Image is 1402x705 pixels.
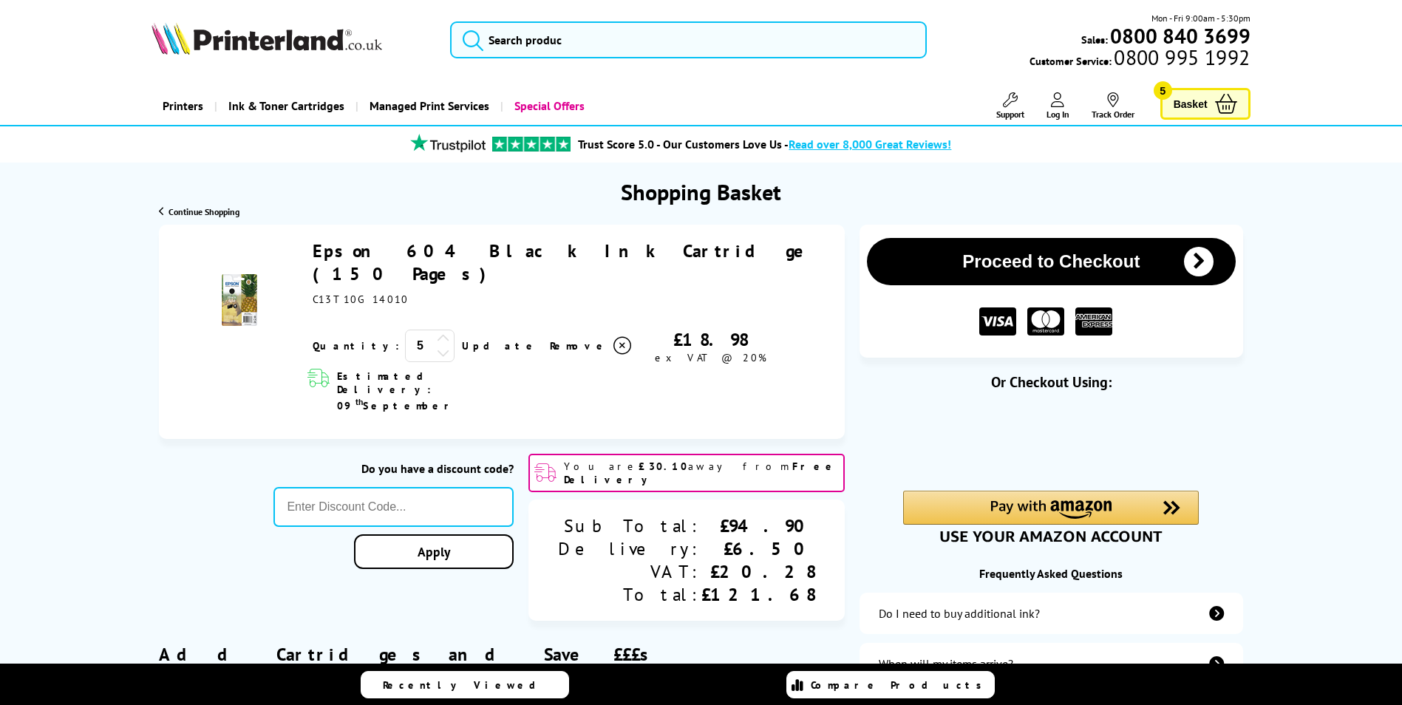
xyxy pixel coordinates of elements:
[564,460,837,486] b: Free Delivery
[500,87,596,125] a: Special Offers
[655,351,766,364] span: ex VAT @ 20%
[1151,11,1250,25] span: Mon - Fri 9:00am - 5:30pm
[1108,29,1250,43] a: 0800 840 3699
[354,534,514,569] a: Apply
[701,560,815,583] div: £20.28
[313,293,409,306] span: C13T10G14010
[701,583,815,606] div: £121.68
[450,21,927,58] input: Search produc
[633,328,789,351] div: £18.98
[1081,33,1108,47] span: Sales:
[558,537,701,560] div: Delivery:
[639,460,688,473] b: £30.10
[1110,22,1250,50] b: 0800 840 3699
[169,206,239,217] span: Continue Shopping
[879,656,1013,671] div: When will my items arrive?
[550,335,633,357] a: Delete item from your basket
[558,583,701,606] div: Total:
[811,678,990,692] span: Compare Products
[1030,50,1250,68] span: Customer Service:
[1047,109,1069,120] span: Log In
[786,671,995,698] a: Compare Products
[867,238,1235,285] button: Proceed to Checkout
[621,177,781,206] h1: Shopping Basket
[159,206,239,217] a: Continue Shopping
[152,22,382,55] img: Printerland Logo
[214,274,265,326] img: Epson 604 Black Ink Cartridge (150 Pages)
[558,514,701,537] div: Sub Total:
[273,461,514,476] div: Do you have a discount code?
[860,593,1242,634] a: additional-ink
[492,137,571,151] img: trustpilot rating
[273,487,514,527] input: Enter Discount Code...
[550,339,608,352] span: Remove
[789,137,951,151] span: Read over 8,000 Great Reviews!
[1092,92,1134,120] a: Track Order
[860,372,1242,392] div: Or Checkout Using:
[1075,307,1112,336] img: American Express
[1174,94,1208,114] span: Basket
[564,460,839,486] span: You are away from
[1027,307,1064,336] img: MASTER CARD
[1160,88,1250,120] a: Basket 5
[1154,81,1172,100] span: 5
[337,369,520,412] span: Estimated Delivery: 09 September
[383,678,551,692] span: Recently Viewed
[979,307,1016,336] img: VISA
[404,134,492,152] img: trustpilot rating
[1112,50,1250,64] span: 0800 995 1992
[355,396,363,407] sup: th
[152,87,214,125] a: Printers
[313,339,399,352] span: Quantity:
[996,92,1024,120] a: Support
[355,87,500,125] a: Managed Print Services
[701,514,815,537] div: £94.90
[860,643,1242,684] a: items-arrive
[996,109,1024,120] span: Support
[860,566,1242,581] div: Frequently Asked Questions
[558,560,701,583] div: VAT:
[228,87,344,125] span: Ink & Toner Cartridges
[903,491,1199,542] div: Amazon Pay - Use your Amazon account
[701,537,815,560] div: £6.50
[361,671,569,698] a: Recently Viewed
[578,137,951,151] a: Trust Score 5.0 - Our Customers Love Us -Read over 8,000 Great Reviews!
[214,87,355,125] a: Ink & Toner Cartridges
[1047,92,1069,120] a: Log In
[152,22,432,58] a: Printerland Logo
[462,339,538,352] a: Update
[313,239,819,285] a: Epson 604 Black Ink Cartridge (150 Pages)
[903,415,1199,466] iframe: PayPal
[879,606,1040,621] div: Do I need to buy additional ink?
